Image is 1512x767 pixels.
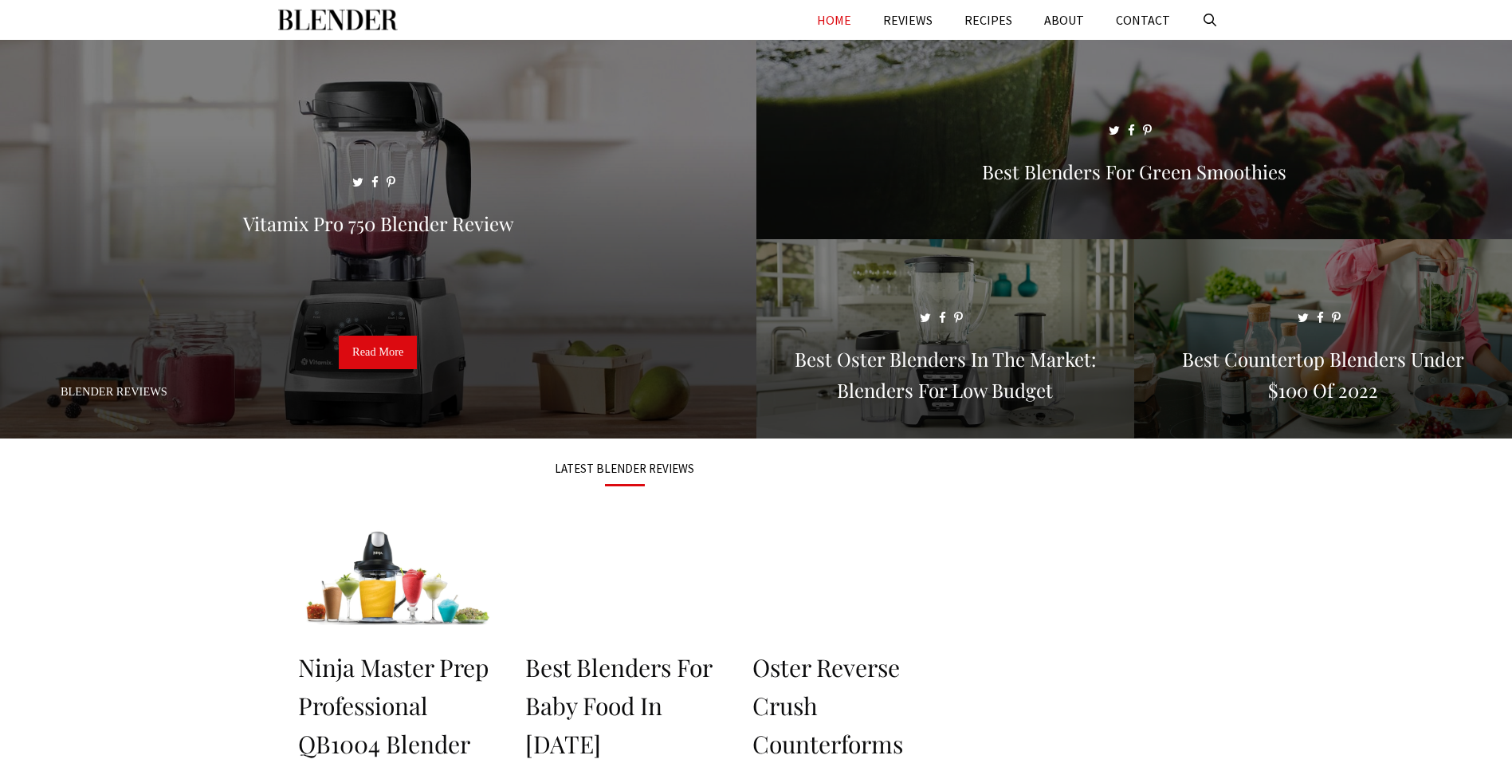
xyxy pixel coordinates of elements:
[756,419,1134,435] a: Best Oster Blenders in the Market: Blenders for Low Budget
[298,522,497,634] img: Ninja Master Prep Professional QB1004 Blender Review
[752,522,951,634] img: Oster Reverse Crush Counterforms Blender Review
[61,385,167,398] a: Blender Reviews
[525,651,713,760] a: Best Blenders for Baby Food in [DATE]
[298,462,952,474] h3: LATEST BLENDER REVIEWS
[525,522,724,634] img: Best Blenders for Baby Food in 2022
[1134,419,1512,435] a: Best Countertop Blenders Under $100 of 2022
[339,336,417,369] a: Read More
